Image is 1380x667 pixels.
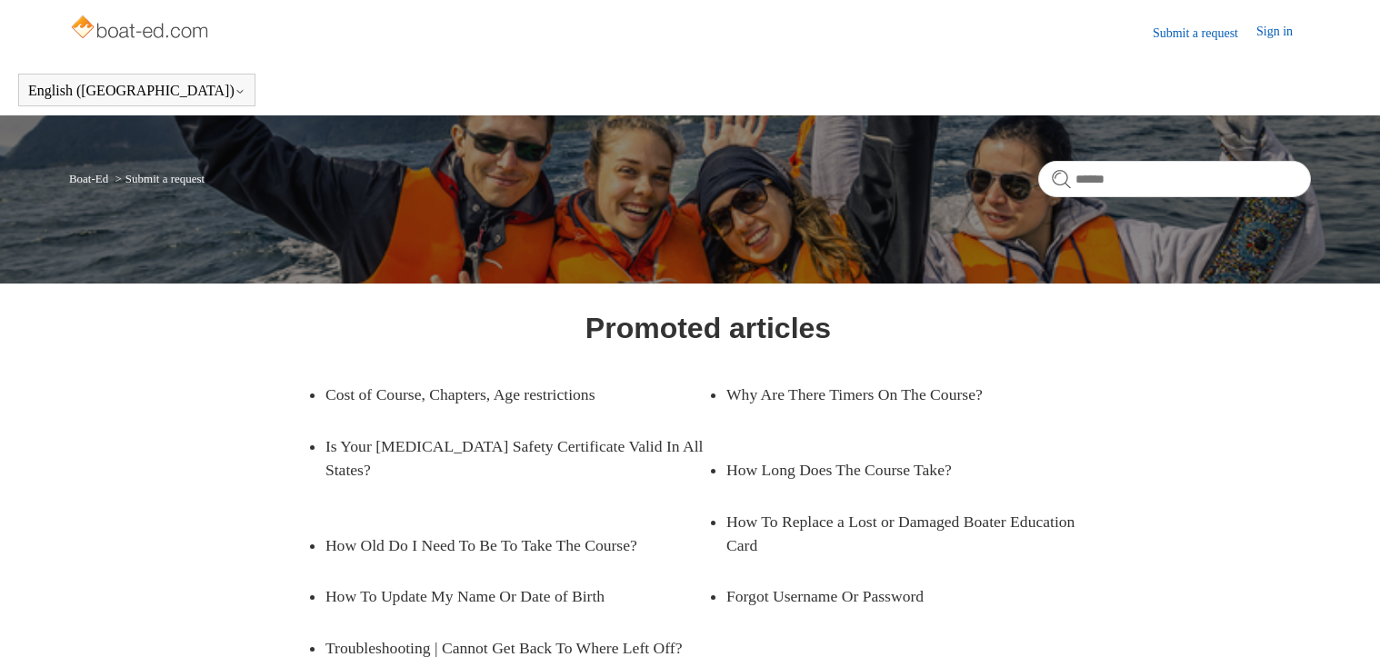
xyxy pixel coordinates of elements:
input: Search [1038,161,1311,197]
a: How Long Does The Course Take? [726,444,1082,495]
a: How To Replace a Lost or Damaged Boater Education Card [726,496,1109,572]
li: Boat-Ed [69,172,112,185]
a: Submit a request [1153,24,1256,43]
img: Boat-Ed Help Center home page [69,11,214,47]
a: Is Your [MEDICAL_DATA] Safety Certificate Valid In All States? [325,421,708,496]
a: Boat-Ed [69,172,108,185]
a: Why Are There Timers On The Course? [726,369,1082,420]
a: Sign in [1256,22,1311,44]
h1: Promoted articles [585,306,831,350]
button: English ([GEOGRAPHIC_DATA]) [28,83,245,99]
li: Submit a request [111,172,205,185]
a: How Old Do I Need To Be To Take The Course? [325,520,681,571]
a: Cost of Course, Chapters, Age restrictions [325,369,681,420]
a: How To Update My Name Or Date of Birth [325,571,681,622]
a: Forgot Username Or Password [726,571,1082,622]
